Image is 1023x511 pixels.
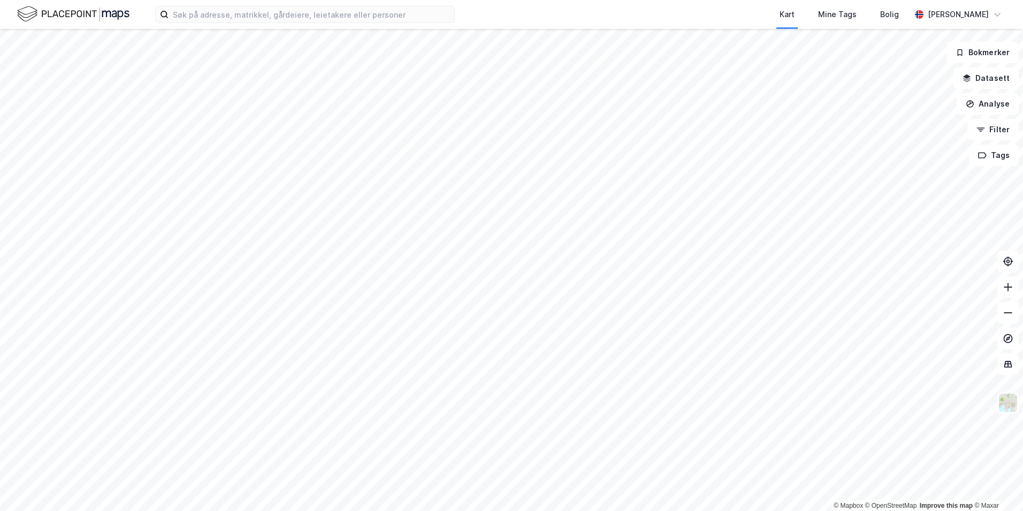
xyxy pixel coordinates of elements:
[780,8,795,21] div: Kart
[169,6,454,22] input: Søk på adresse, matrikkel, gårdeiere, leietakere eller personer
[969,460,1023,511] iframe: Chat Widget
[920,502,973,509] a: Improve this map
[818,8,857,21] div: Mine Tags
[865,502,917,509] a: OpenStreetMap
[957,93,1019,115] button: Analyse
[969,460,1023,511] div: Kontrollprogram for chat
[928,8,989,21] div: [PERSON_NAME]
[17,5,129,24] img: logo.f888ab2527a4732fd821a326f86c7f29.svg
[953,67,1019,89] button: Datasett
[834,502,863,509] a: Mapbox
[967,119,1019,140] button: Filter
[969,145,1019,166] button: Tags
[880,8,899,21] div: Bolig
[998,393,1018,413] img: Z
[946,42,1019,63] button: Bokmerker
